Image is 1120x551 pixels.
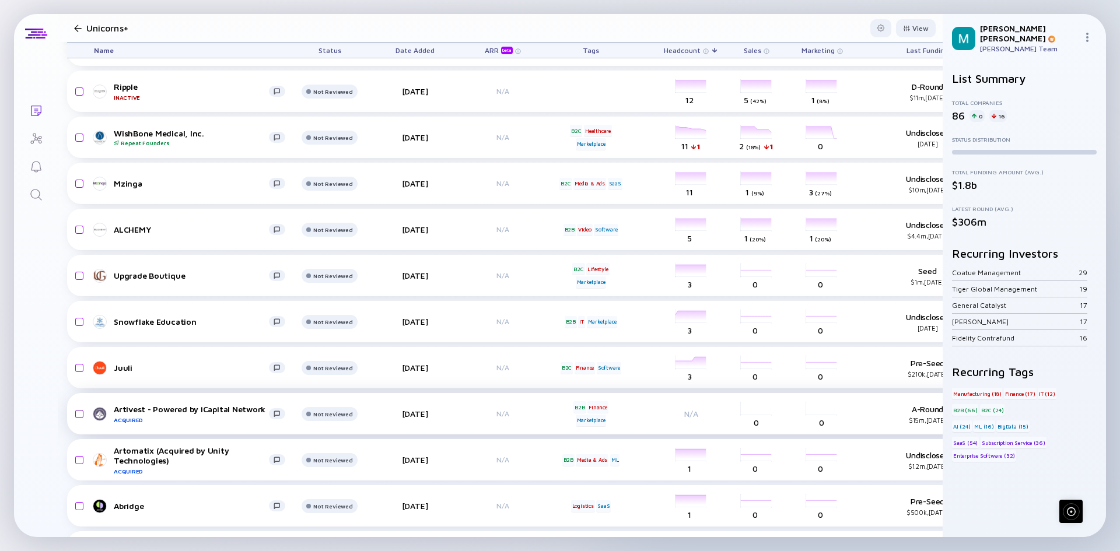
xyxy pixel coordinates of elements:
[576,276,607,288] div: Marketplace
[465,363,541,372] div: N/A
[86,23,128,33] h1: Unicorns+
[1004,388,1037,399] div: Finance (17)
[114,445,269,475] div: Artomatix (Acquired by Unity Technologies)
[572,263,584,275] div: B2C
[952,136,1097,143] div: Status Distribution
[313,364,352,371] div: Not Reviewed
[313,180,352,187] div: Not Reviewed
[664,46,701,55] span: Headcount
[952,450,1016,462] div: Enterprise Software (32)
[1079,285,1087,293] div: 19
[890,312,965,332] div: Undisclosed
[907,46,949,55] span: Last Funding
[382,43,447,58] div: Date Added
[952,179,1097,191] div: $1.8b
[608,178,622,189] div: SaaS
[952,72,1097,85] h2: List Summary
[382,132,447,142] div: [DATE]
[501,47,513,54] div: beta
[970,110,985,122] div: 0
[890,94,965,101] div: $11m, [DATE]
[1079,268,1087,277] div: 29
[952,437,979,448] div: SaaS (54)
[996,420,1030,432] div: BigData (15)
[890,278,965,286] div: $1m, [DATE]
[85,43,295,58] div: Name
[952,268,1079,277] div: Coatue Management
[890,416,965,424] div: $15m, [DATE]
[465,501,541,510] div: N/A
[561,362,573,374] div: B2C
[382,271,447,280] div: [DATE]
[952,169,1097,176] div: Total Funding Amount (Avg.)
[890,174,965,194] div: Undisclosed
[744,46,761,55] span: Sales
[890,370,965,378] div: $210k, [DATE]
[14,124,58,152] a: Investor Map
[1080,317,1087,326] div: 17
[1038,388,1056,399] div: IT (12)
[890,186,965,194] div: $10m, [DATE]
[114,317,269,327] div: Snowflake Education
[485,46,515,54] div: ARR
[610,454,620,466] div: ML
[114,271,269,280] div: Upgrade Boutique
[896,19,936,37] div: View
[313,410,352,417] div: Not Reviewed
[587,401,608,413] div: Finance
[114,404,269,423] div: Artivest - Powered by iCapital Network
[890,404,965,424] div: A-Round
[382,501,447,511] div: [DATE]
[952,388,1002,399] div: Manufacturing (18)
[973,420,995,432] div: ML (16)
[659,397,724,430] div: N/A
[952,420,972,432] div: AI (24)
[890,358,965,378] div: Pre-Seed
[890,232,965,240] div: $4.4m, [DATE]
[980,23,1078,43] div: [PERSON_NAME] [PERSON_NAME]
[382,86,447,96] div: [DATE]
[890,266,965,286] div: Seed
[573,401,586,413] div: B2B
[989,110,1007,122] div: 16
[465,225,541,234] div: N/A
[597,362,621,374] div: Software
[559,178,572,189] div: B2C
[313,88,352,95] div: Not Reviewed
[465,409,541,418] div: N/A
[382,224,447,234] div: [DATE]
[596,500,611,512] div: SaaS
[952,365,1097,378] h2: Recurring Tags
[14,152,58,180] a: Reminders
[890,462,965,470] div: $1.2m, [DATE]
[563,224,576,236] div: B2B
[382,455,447,465] div: [DATE]
[586,263,609,275] div: Lifestyle
[890,82,965,101] div: D-Round
[465,179,541,188] div: N/A
[114,82,269,101] div: Ripple
[313,503,352,510] div: Not Reviewed
[558,43,624,58] div: Tags
[94,82,295,101] a: RippleInactive
[575,362,596,374] div: Finance
[94,404,295,423] a: Artivest - Powered by iCapital NetworkAcquired
[114,224,269,234] div: ALCHEMY
[94,177,295,191] a: Mzinga
[576,415,607,426] div: Marketplace
[952,216,1097,228] div: $306m
[594,224,618,236] div: Software
[313,318,352,325] div: Not Reviewed
[890,508,965,516] div: $500k, [DATE]
[94,315,295,329] a: Snowflake Education
[114,416,269,423] div: Acquired
[94,269,295,283] a: Upgrade Boutique
[114,178,269,188] div: Mzinga
[980,404,1005,416] div: B2C (24)
[14,180,58,208] a: Search
[313,272,352,279] div: Not Reviewed
[94,499,295,513] a: Abridge
[587,316,618,328] div: Marketplace
[952,247,1097,260] h2: Recurring Investors
[981,437,1046,448] div: Subscription Service (36)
